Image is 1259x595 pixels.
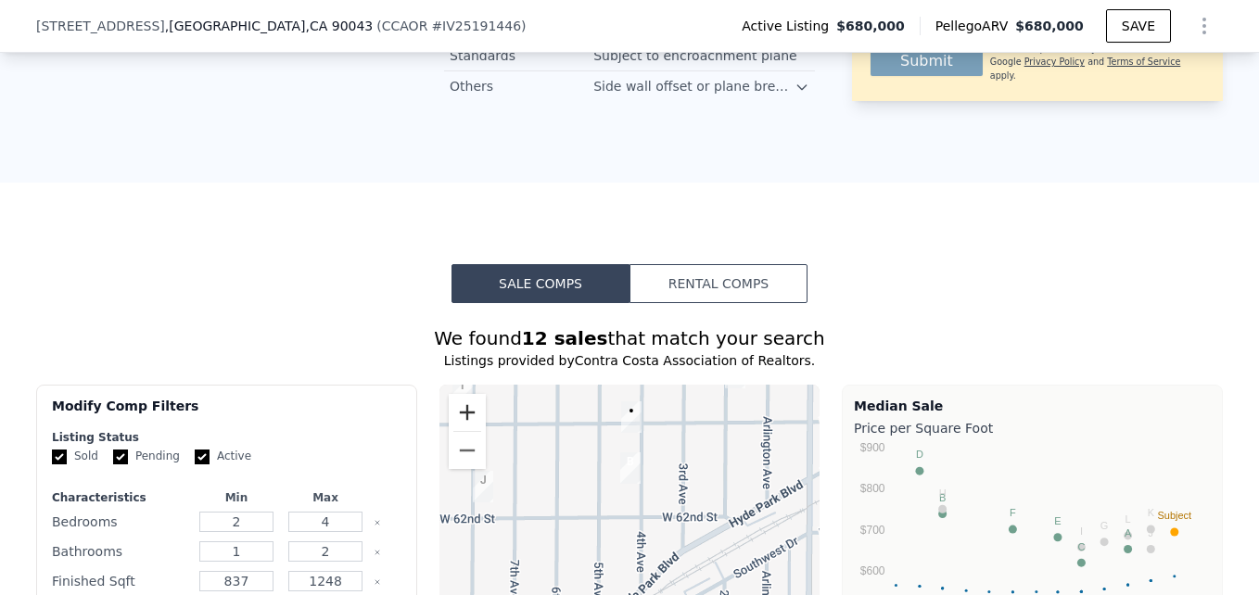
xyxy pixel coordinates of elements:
[449,432,486,469] button: Zoom out
[860,482,885,495] text: $800
[871,46,983,76] button: Submit
[449,394,486,431] button: Zoom in
[113,449,180,464] label: Pending
[1125,513,1131,525] text: L
[1077,541,1085,552] text: C
[452,376,473,408] div: 5951 Madden Ave
[374,519,381,526] button: Clear
[376,17,526,35] div: ( )
[1149,527,1154,538] text: J
[1024,57,1085,67] a: Privacy Policy
[52,568,188,594] div: Finished Sqft
[52,509,188,535] div: Bedrooms
[305,19,373,33] span: , CA 90043
[195,449,210,464] input: Active
[629,264,808,303] button: Rental Comps
[473,471,493,502] div: 6050 Madden Ave
[1157,510,1191,521] text: Subject
[860,441,885,454] text: $900
[836,17,905,35] span: $680,000
[382,19,428,33] span: CCAOR
[1148,507,1155,518] text: K
[593,77,795,95] div: Side wall offset or plane break required for walls >14 ft high and >45 ft long
[52,490,188,505] div: Characteristics
[285,490,366,505] div: Max
[522,327,608,349] strong: 12 sales
[621,401,642,433] div: 6001 4th Ave
[52,449,98,464] label: Sold
[1080,525,1083,537] text: I
[196,490,277,505] div: Min
[1107,57,1180,67] a: Terms of Service
[450,77,593,95] div: Others
[36,325,1223,351] div: We found that match your search
[1054,515,1061,526] text: E
[854,415,1211,441] div: Price per Square Foot
[990,43,1204,82] div: This site is protected by reCAPTCHA and the Google and apply.
[451,264,629,303] button: Sale Comps
[860,564,885,577] text: $600
[195,449,251,464] label: Active
[939,487,947,499] text: H
[1106,9,1171,43] button: SAVE
[593,46,801,65] div: Subject to encroachment plane
[854,397,1211,415] div: Median Sale
[374,549,381,556] button: Clear
[431,19,521,33] span: # IV25191446
[165,17,373,35] span: , [GEOGRAPHIC_DATA]
[1010,507,1016,518] text: F
[52,430,401,445] div: Listing Status
[52,449,67,464] input: Sold
[52,538,188,564] div: Bathrooms
[36,17,165,35] span: [STREET_ADDRESS]
[620,452,641,484] div: 6039 4th Ave
[52,397,401,430] div: Modify Comp Filters
[450,46,593,65] div: Standards
[916,449,923,460] text: D
[374,578,381,586] button: Clear
[1125,527,1132,538] text: A
[36,351,1223,370] div: Listings provided by Contra Costa Association of Realtors .
[860,524,885,537] text: $700
[939,492,946,503] text: B
[935,17,1016,35] span: Pellego ARV
[1100,520,1109,531] text: G
[742,17,836,35] span: Active Listing
[113,449,128,464] input: Pending
[1015,19,1084,33] span: $680,000
[1186,7,1223,44] button: Show Options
